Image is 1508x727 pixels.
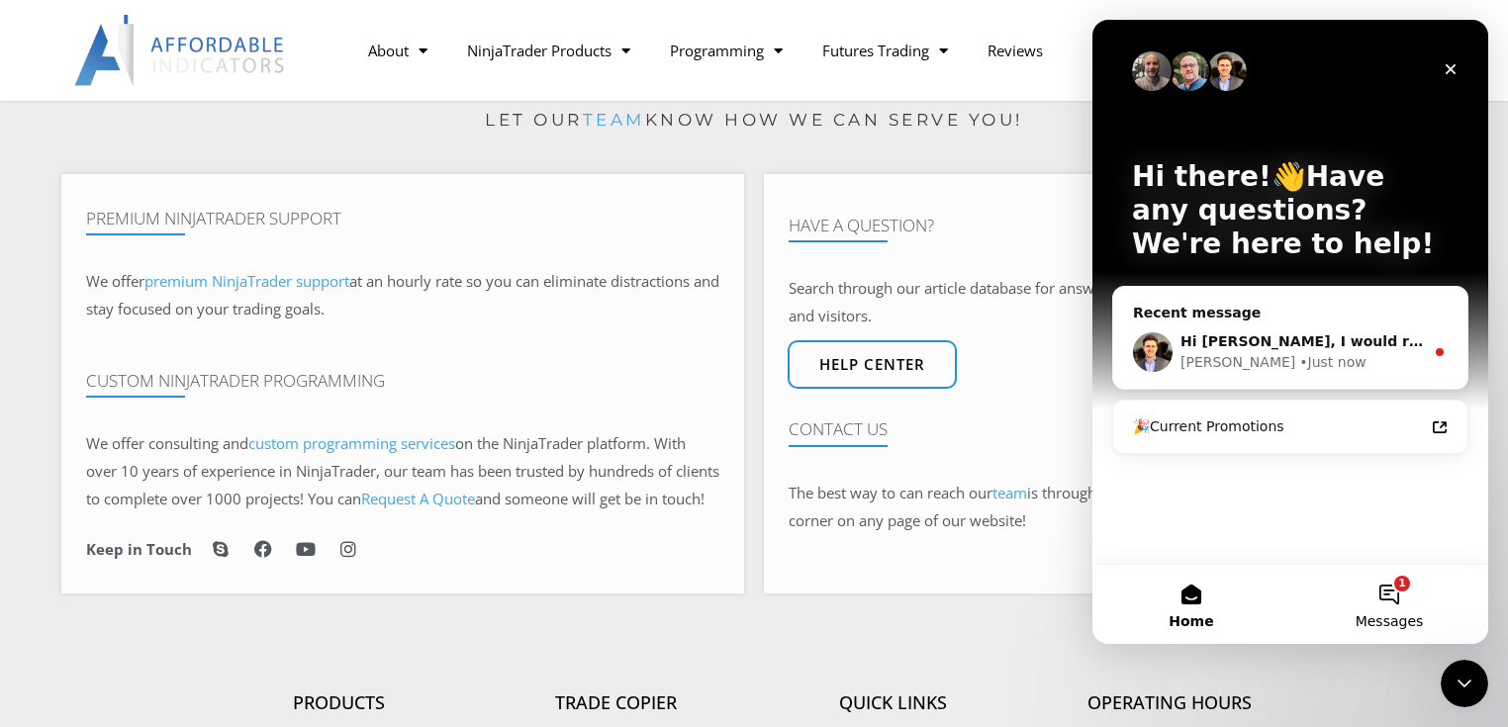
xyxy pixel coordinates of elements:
[86,540,192,559] h6: Keep in Touch
[348,28,1169,73] nav: Menu
[207,332,273,353] div: • Just now
[361,489,475,508] a: Request A Quote
[74,15,287,86] img: LogoAI | Affordable Indicators – NinjaTrader
[1092,20,1488,644] iframe: Intercom live chat
[789,480,1422,535] p: The best way to can reach our is through the the help icon in the lower right-hand corner on any ...
[650,28,802,73] a: Programming
[86,371,719,391] h4: Custom NinjaTrader Programming
[754,692,1031,714] h4: Quick Links
[477,692,754,714] h4: Trade Copier
[198,545,396,624] button: Messages
[447,28,650,73] a: NinjaTrader Products
[1031,692,1308,714] h4: Operating Hours
[86,271,144,291] span: We offer
[41,397,331,417] div: 🎉Current Promotions
[789,275,1422,330] p: Search through our article database for answers to most common questions from customers and visit...
[348,28,447,73] a: About
[992,483,1027,502] a: team
[61,105,1447,136] p: Let our know how we can serve you!
[88,314,1508,329] span: Hi [PERSON_NAME], I would reccomend creating a new chart, removing all the indicators, then selec...
[29,389,367,425] a: 🎉Current Promotions
[86,209,719,228] h4: Premium NinjaTrader Support
[86,271,719,318] span: at an hourly rate so you can eliminate distractions and stay focused on your trading goals.
[968,28,1063,73] a: Reviews
[819,357,925,372] span: Help center
[340,32,376,67] div: Close
[263,594,331,608] span: Messages
[802,28,968,73] a: Futures Trading
[788,340,957,389] a: Help center
[86,433,455,453] span: We offer consulting and
[789,419,1422,439] h4: Contact Us
[86,433,719,508] span: on the NinjaTrader platform. With over 10 years of experience in NinjaTrader, our team has been t...
[789,216,1422,235] h4: Have A Question?
[200,692,477,714] h4: Products
[248,433,455,453] a: custom programming services
[88,332,203,353] div: [PERSON_NAME]
[144,271,349,291] a: premium NinjaTrader support
[1441,660,1488,707] iframe: Intercom live chat
[76,594,121,608] span: Home
[583,110,645,130] a: team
